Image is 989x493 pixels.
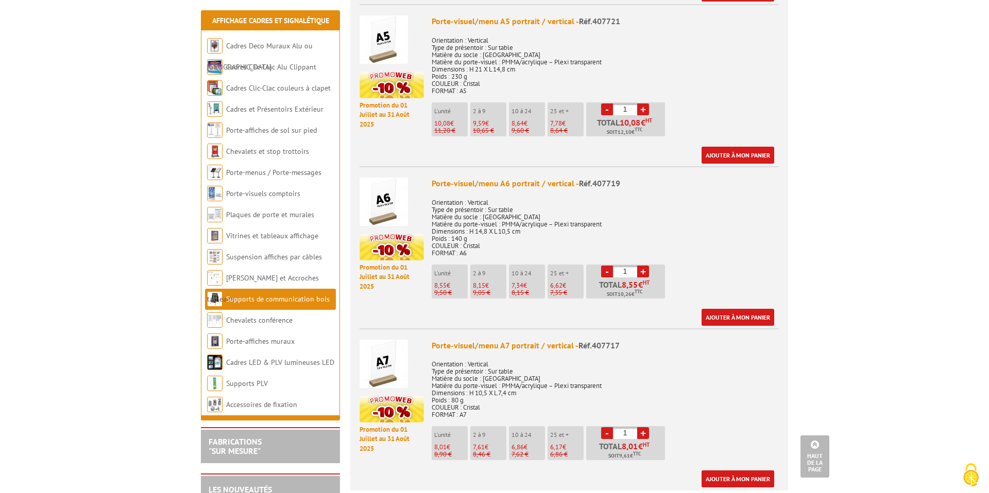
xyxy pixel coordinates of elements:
span: 6,17 [550,443,562,451]
div: Porte-visuel/menu A7 portrait / vertical - [432,340,779,351]
p: € [550,444,584,451]
p: L'unité [434,270,468,277]
p: 25 et + [550,108,584,115]
p: € [473,282,506,289]
p: 2 à 9 [473,108,506,115]
sup: HT [643,441,650,448]
a: - [601,266,613,277]
img: Cadres LED & PLV lumineuses LED [207,355,223,370]
a: Supports de communication bois [226,294,330,304]
p: 8,15 € [511,289,545,296]
img: Plaques de porte et murales [207,207,223,222]
a: FABRICATIONS"Sur Mesure" [209,436,262,456]
sup: TTC [635,289,642,294]
span: 8,01 [434,443,447,451]
img: Accessoires de fixation [207,397,223,412]
a: Suspension affiches par câbles [226,252,322,261]
p: 25 et + [550,270,584,277]
img: Porte-visuel/menu A6 portrait / vertical [360,178,408,226]
a: [PERSON_NAME] et Accroches tableaux [207,273,319,304]
span: 12,10 [618,128,632,136]
span: 7,34 [511,281,523,290]
p: 9,05 € [473,289,506,296]
p: 9,60 € [511,127,545,134]
sup: TTC [635,127,642,132]
span: 6,86 [511,443,524,451]
a: Porte-affiches de sol sur pied [226,126,317,135]
img: Porte-visuel/menu A5 portrait / vertical [360,15,408,64]
p: € [550,120,584,127]
a: Accessoires de fixation [226,400,297,409]
img: Porte-menus / Porte-messages [207,165,223,180]
p: 2 à 9 [473,270,506,277]
span: 8,01 [622,442,638,450]
p: € [434,120,468,127]
p: Total [589,280,665,298]
a: Vitrines et tableaux affichage [226,231,318,240]
span: Soit € [607,290,642,298]
img: Cadres Deco Muraux Alu ou Bois [207,38,223,54]
p: € [434,444,468,451]
img: Cadres Clic-Clac couleurs à clapet [207,80,223,96]
p: € [550,282,584,289]
span: 7,61 [473,443,485,451]
img: Vitrines et tableaux affichage [207,228,223,243]
img: promotion [360,72,424,98]
span: 8,55 [434,281,447,290]
a: Plaques de porte et murales [226,210,314,219]
img: Porte-visuels comptoirs [207,186,223,201]
a: Cadres LED & PLV lumineuses LED [226,358,334,367]
span: Soit € [607,128,642,136]
p: € [434,282,468,289]
a: Ajouter à mon panier [702,309,774,326]
p: 2 à 9 [473,431,506,438]
img: Porte-affiches muraux [207,333,223,349]
p: Orientation : Vertical Type de présentoir : Sur table Matière du socle : [GEOGRAPHIC_DATA] Matièr... [432,30,779,95]
a: Supports PLV [226,379,268,388]
p: € [511,120,545,127]
sup: TTC [633,451,641,456]
img: Porte-visuel/menu A7 portrait / vertical [360,340,408,388]
p: L'unité [434,108,468,115]
p: 11,20 € [434,127,468,134]
span: 10,26 [618,290,632,298]
img: Chevalets et stop trottoirs [207,144,223,159]
span: 10,08 [434,119,450,128]
span: Réf.407719 [579,178,620,188]
span: 8,55 [622,280,638,289]
img: Cookies (fenêtre modale) [958,462,984,488]
p: 10,65 € [473,127,506,134]
p: 7,35 € [550,289,584,296]
p: 8,46 € [473,451,506,458]
p: Promotion du 01 Juillet au 31 Août 2025 [360,101,424,130]
span: 9,59 [473,119,485,128]
span: 8,15 [473,281,485,290]
p: 7,62 € [511,451,545,458]
a: - [601,103,613,115]
span: € [638,442,643,450]
sup: HT [645,117,652,124]
p: 10 à 24 [511,431,545,438]
a: Chevalets et stop trottoirs [226,147,309,156]
a: - [601,427,613,439]
img: Cimaises et Accroches tableaux [207,270,223,286]
a: Affichage Cadres et Signalétique [212,16,329,25]
img: Chevalets conférence [207,312,223,328]
p: Promotion du 01 Juillet au 31 Août 2025 [360,425,424,454]
img: promotion [360,396,424,422]
p: Orientation : Vertical Type de présentoir : Sur table Matière du socle : [GEOGRAPHIC_DATA] Matièr... [432,192,779,257]
p: Orientation : Vertical Type de présentoir : Sur table Matière du socle : [GEOGRAPHIC_DATA] Matièr... [432,354,779,418]
a: Cadres et Présentoirs Extérieur [226,104,323,114]
p: 8,64 € [550,127,584,134]
p: 10 à 24 [511,108,545,115]
img: Cadres et Présentoirs Extérieur [207,101,223,117]
a: Cadres Deco Muraux Alu ou [GEOGRAPHIC_DATA] [207,41,313,72]
img: Porte-affiches de sol sur pied [207,122,223,138]
a: Chevalets conférence [226,315,293,325]
span: Soit € [608,452,641,460]
a: + [637,427,649,439]
div: Porte-visuel/menu A6 portrait / vertical - [432,178,779,189]
span: 10,08 [620,118,641,127]
span: 9,61 [619,452,630,460]
p: Promotion du 01 Juillet au 31 Août 2025 [360,263,424,292]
